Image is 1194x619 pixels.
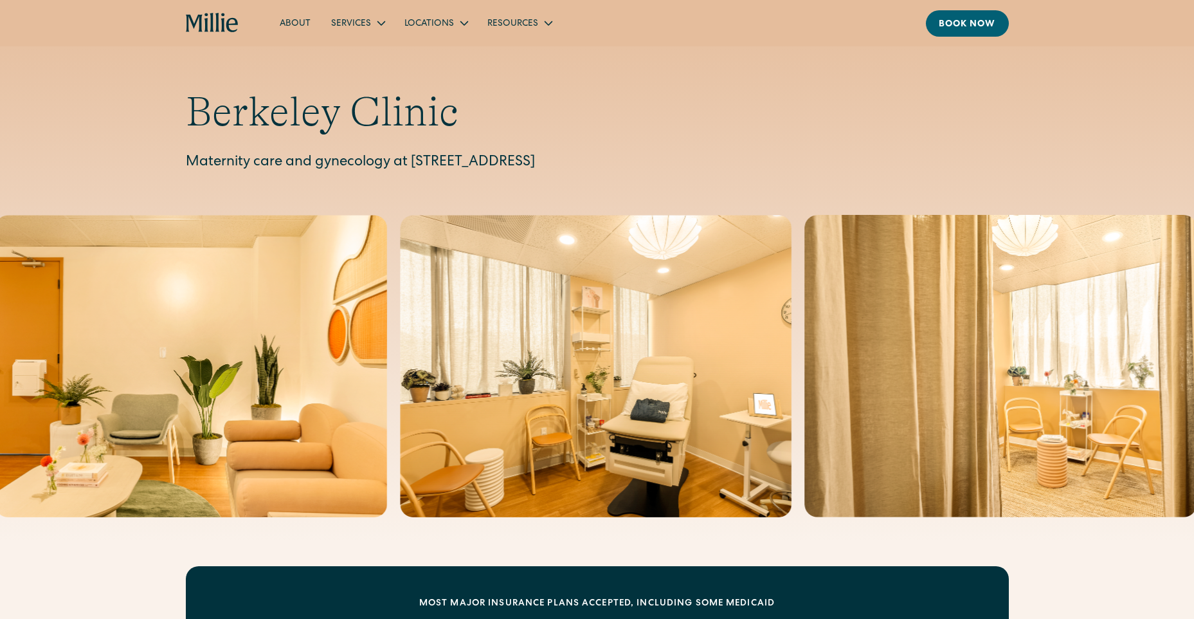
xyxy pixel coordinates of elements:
[419,597,775,611] div: MOST MAJOR INSURANCE PLANS ACCEPTED, INCLUDING some MEDICAID
[321,12,394,33] div: Services
[487,17,538,31] div: Resources
[269,12,321,33] a: About
[477,12,561,33] div: Resources
[186,152,1009,174] p: Maternity care and gynecology at [STREET_ADDRESS]
[939,18,996,32] div: Book now
[394,12,477,33] div: Locations
[186,88,1009,137] h1: Berkeley Clinic
[186,13,239,33] a: home
[331,17,371,31] div: Services
[926,10,1009,37] a: Book now
[404,17,454,31] div: Locations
